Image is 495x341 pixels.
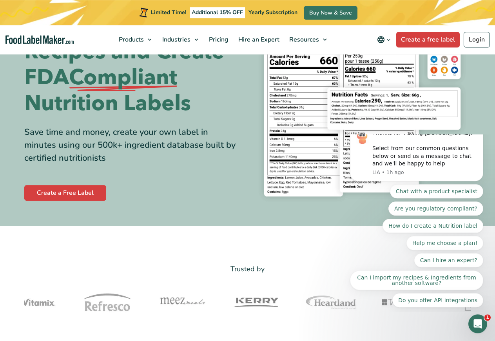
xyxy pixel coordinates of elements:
a: Products [114,25,156,54]
span: Yearly Subscription [248,9,297,16]
button: Quick reply: Do you offer API integrations [54,159,145,173]
a: Create a Free Label [24,185,106,201]
span: 1 [484,314,491,321]
a: Industries [158,25,202,54]
button: Quick reply: Are you regulatory compliant? [50,67,145,81]
span: Hire an Expert [236,35,280,44]
p: Message from LIA, sent 1h ago [34,34,139,42]
span: Additional 15% OFF [190,7,245,18]
a: Hire an Expert [234,25,283,54]
a: Create a free label [396,32,460,47]
button: Change language [372,32,396,47]
button: Quick reply: Chat with a product specialist [52,50,145,64]
button: Quick reply: How do I create a Nutrition label [44,84,145,98]
button: Quick reply: Help me choose a plan! [68,102,145,116]
span: Pricing [207,35,229,44]
div: Quick reply options [12,50,145,173]
iframe: Intercom notifications message [338,134,495,312]
div: Save time and money, create your own label in minutes using our 500k+ ingredient database built b... [24,126,242,165]
p: Trusted by [24,263,471,275]
a: Resources [285,25,331,54]
span: Industries [160,35,191,44]
span: Products [116,35,145,44]
a: Buy Now & Save [304,6,357,20]
a: Pricing [204,25,232,54]
h1: Easily Analyze Recipes and Create FDA Nutrition Labels [24,13,242,116]
span: Resources [287,35,320,44]
a: Food Label Maker homepage [5,35,74,44]
button: Quick reply: Can I hire an expert? [76,119,145,133]
button: Quick reply: Can I import my recipes & Ingredients from another software? [12,136,145,156]
a: Login [464,32,490,47]
span: Limited Time! [151,9,186,16]
iframe: Intercom live chat [468,314,487,333]
span: Compliant [69,65,177,91]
